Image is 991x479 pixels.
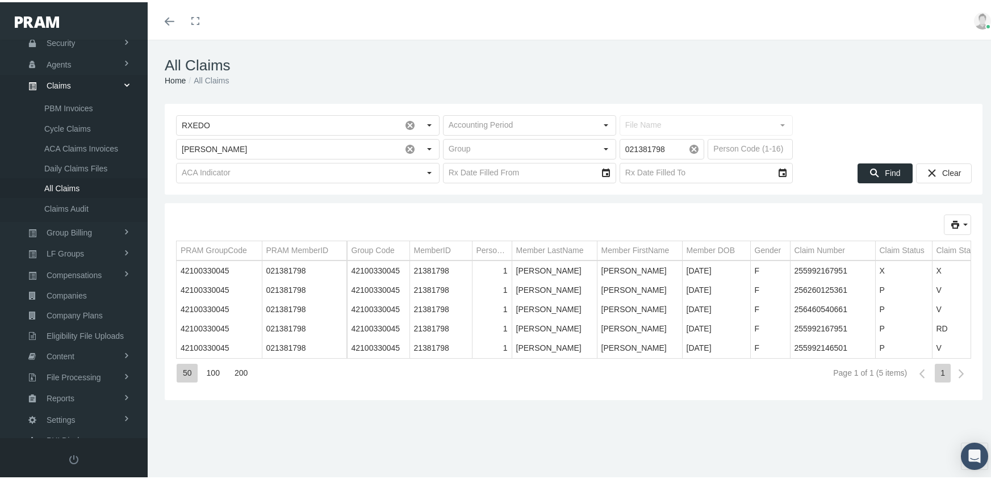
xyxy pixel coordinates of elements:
[177,259,262,279] td: 42100330045
[47,284,87,303] span: Companies
[944,212,971,233] div: print
[47,53,72,72] span: Agents
[932,239,989,258] td: Column Claim Status Calc
[177,279,262,298] td: 42100330045
[176,212,971,386] div: Data grid
[420,137,439,157] div: Select
[409,317,472,337] td: 21381798
[44,157,107,176] span: Daily Claims Files
[755,243,781,254] div: Gender
[790,337,875,356] td: 255992146501
[47,242,84,261] span: LF Groups
[347,239,409,258] td: Column Group Code
[44,117,91,136] span: Cycle Claims
[936,243,985,254] div: Claim Status Calc
[165,54,982,72] h1: All Claims
[47,428,103,448] span: PHI Disclosures
[932,337,989,356] td: V
[750,317,790,337] td: F
[682,337,750,356] td: [DATE]
[790,239,875,258] td: Column Claim Number
[935,362,951,380] div: Page 1
[472,298,512,317] td: 1
[409,239,472,258] td: Column MemberID
[596,161,616,180] div: Select
[266,243,329,254] div: PRAM MemberID
[597,298,682,317] td: [PERSON_NAME]
[596,137,616,157] div: Select
[200,362,225,380] div: Items per page: 100
[750,259,790,279] td: F
[912,362,932,381] div: Previous Page
[176,356,971,386] div: Page Navigation
[409,337,472,356] td: 21381798
[512,239,597,258] td: Column Member LastName
[750,337,790,356] td: F
[476,243,508,254] div: Person Code
[177,298,262,317] td: 42100330045
[47,74,71,93] span: Claims
[880,243,925,254] div: Claim Status
[472,279,512,298] td: 1
[420,114,439,133] div: Select
[472,259,512,279] td: 1
[44,177,80,196] span: All Claims
[790,259,875,279] td: 255992167951
[420,161,439,180] div: Select
[951,362,971,381] div: Next Page
[875,317,932,337] td: P
[177,337,262,356] td: 42100330045
[47,344,74,364] span: Content
[597,279,682,298] td: [PERSON_NAME]
[790,317,875,337] td: 255992167951
[177,362,198,380] div: Items per page: 50
[347,298,409,317] td: 42100330045
[944,212,971,233] div: Export Data to XLSX
[750,298,790,317] td: F
[47,304,103,323] span: Company Plans
[932,317,989,337] td: RD
[347,259,409,279] td: 42100330045
[472,239,512,258] td: Column Person Code
[165,74,186,83] a: Home
[47,263,102,283] span: Compensations
[228,362,253,380] div: Items per page: 200
[409,279,472,298] td: 21381798
[750,279,790,298] td: F
[682,298,750,317] td: [DATE]
[47,221,92,240] span: Group Billing
[186,72,229,85] li: All Claims
[597,239,682,258] td: Column Member FirstName
[601,243,670,254] div: Member FirstName
[472,337,512,356] td: 1
[47,386,74,406] span: Reports
[682,317,750,337] td: [DATE]
[875,298,932,317] td: P
[262,337,347,356] td: 021381798
[472,317,512,337] td: 1
[512,337,597,356] td: [PERSON_NAME]
[916,161,972,181] div: Clear
[858,161,913,181] div: Find
[682,239,750,258] td: Column Member DOB
[414,243,451,254] div: MemberID
[177,239,262,258] td: Column PRAM GroupCode
[682,259,750,279] td: [DATE]
[750,239,790,258] td: Column Gender
[177,317,262,337] td: 42100330045
[790,298,875,317] td: 256460540661
[262,239,347,258] td: Column PRAM MemberID
[687,243,735,254] div: Member DOB
[47,31,76,51] span: Security
[875,259,932,279] td: X
[44,96,93,116] span: PBM Invoices
[347,337,409,356] td: 42100330045
[44,137,118,156] span: ACA Claims Invoices
[516,243,584,254] div: Member LastName
[47,324,124,343] span: Eligibility File Uploads
[409,298,472,317] td: 21381798
[833,366,907,375] div: Page 1 of 1 (5 items)
[875,239,932,258] td: Column Claim Status
[597,337,682,356] td: [PERSON_NAME]
[885,166,900,175] span: Find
